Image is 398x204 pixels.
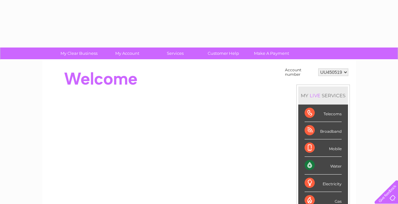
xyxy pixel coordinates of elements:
[305,122,342,139] div: Broadband
[305,157,342,174] div: Water
[149,48,201,59] a: Services
[101,48,153,59] a: My Account
[53,48,105,59] a: My Clear Business
[298,86,348,105] div: MY SERVICES
[305,105,342,122] div: Telecoms
[308,92,322,99] div: LIVE
[305,139,342,157] div: Mobile
[283,66,317,78] td: Account number
[197,48,250,59] a: Customer Help
[245,48,298,59] a: Make A Payment
[305,175,342,192] div: Electricity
